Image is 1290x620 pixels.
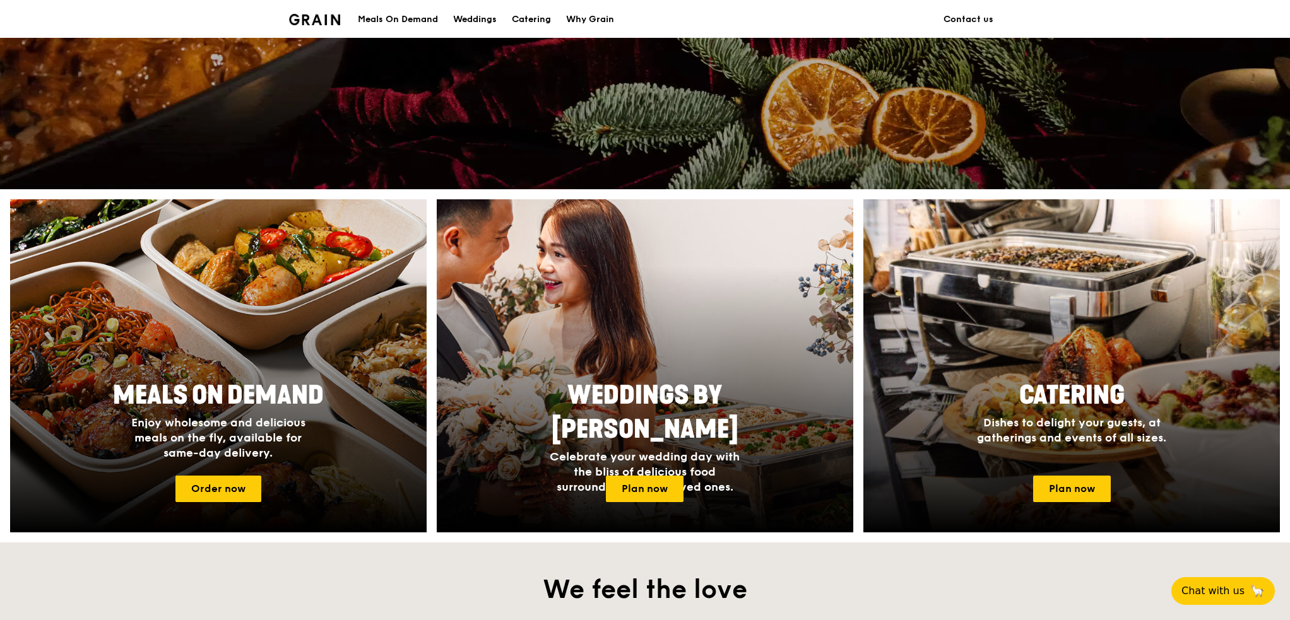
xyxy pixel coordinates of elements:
span: Chat with us [1181,583,1245,599]
a: CateringDishes to delight your guests, at gatherings and events of all sizes.Plan now [863,199,1280,532]
a: Meals On DemandEnjoy wholesome and delicious meals on the fly, available for same-day delivery.Or... [10,199,427,532]
img: meals-on-demand-card.d2b6f6db.png [10,199,427,532]
div: Why Grain [566,1,614,38]
span: Celebrate your wedding day with the bliss of delicious food surrounded by your loved ones. [550,450,740,494]
span: 🦙 [1250,583,1265,599]
a: Weddings [446,1,504,38]
span: Enjoy wholesome and delicious meals on the fly, available for same-day delivery. [131,416,305,460]
a: Why Grain [559,1,622,38]
a: Plan now [1033,476,1111,502]
div: Meals On Demand [358,1,438,38]
a: Order now [175,476,261,502]
a: Catering [504,1,559,38]
a: Contact us [936,1,1001,38]
span: Meals On Demand [113,380,324,411]
img: weddings-card.4f3003b8.jpg [437,199,853,532]
img: catering-card.e1cfaf3e.jpg [863,199,1280,532]
a: Plan now [606,476,683,502]
a: Weddings by [PERSON_NAME]Celebrate your wedding day with the bliss of delicious food surrounded b... [437,199,853,532]
div: Catering [512,1,551,38]
span: Catering [1019,380,1125,411]
div: Weddings [453,1,497,38]
img: Grain [289,14,340,25]
span: Dishes to delight your guests, at gatherings and events of all sizes. [977,416,1166,445]
span: Weddings by [PERSON_NAME] [552,380,738,445]
button: Chat with us🦙 [1171,577,1275,605]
